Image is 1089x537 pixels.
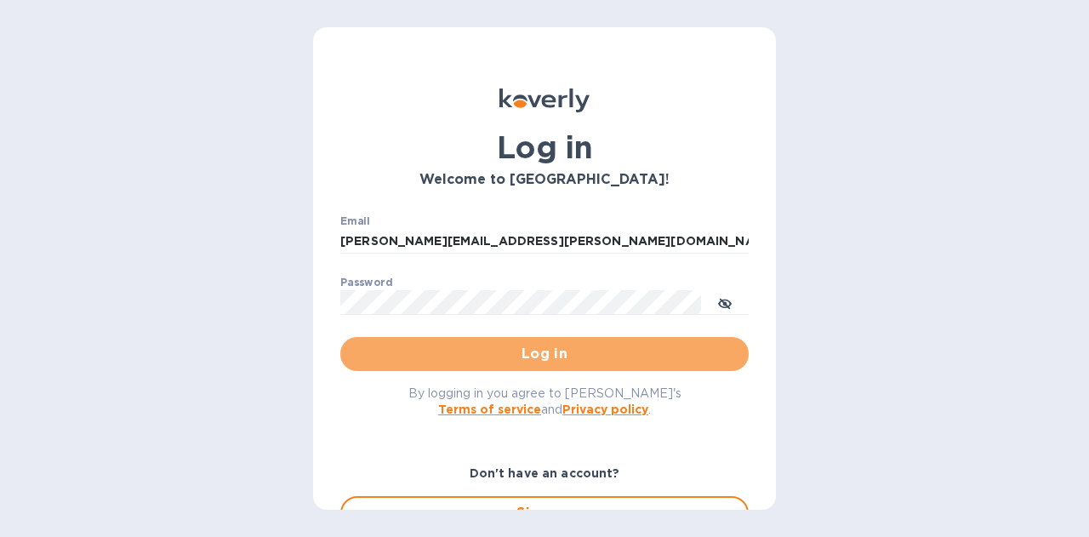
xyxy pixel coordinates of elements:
span: Log in [354,344,735,364]
label: Email [340,216,370,226]
label: Password [340,277,392,288]
input: Enter email address [340,229,749,254]
button: Log in [340,337,749,371]
span: Sign up [356,503,733,523]
img: Koverly [499,89,590,112]
a: Terms of service [438,403,541,416]
button: toggle password visibility [708,285,742,319]
h1: Log in [340,129,749,165]
b: Don't have an account? [470,466,620,480]
button: Sign up [340,496,749,530]
span: By logging in you agree to [PERSON_NAME]'s and . [408,386,681,416]
a: Privacy policy [562,403,648,416]
h3: Welcome to [GEOGRAPHIC_DATA]! [340,172,749,188]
